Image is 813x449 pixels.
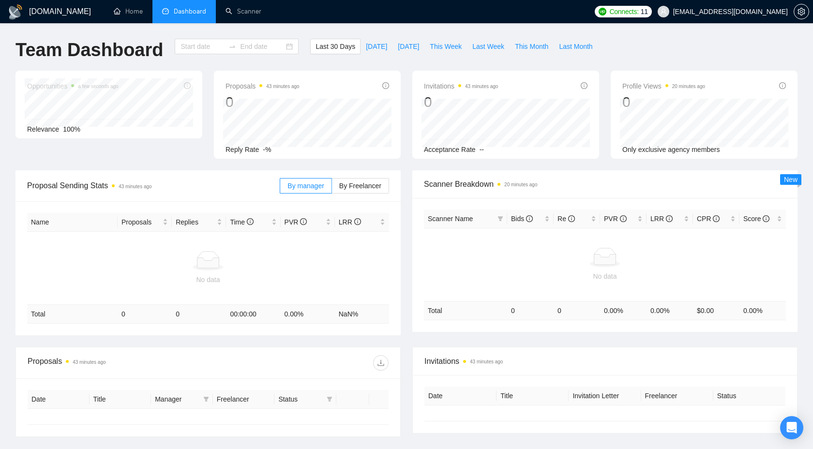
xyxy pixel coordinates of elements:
[424,93,498,111] div: 0
[28,355,208,371] div: Proposals
[382,82,389,89] span: info-circle
[581,82,587,89] span: info-circle
[8,4,23,20] img: logo
[672,84,705,89] time: 20 minutes ago
[743,215,769,223] span: Score
[647,301,693,320] td: 0.00 %
[287,182,324,190] span: By manager
[278,394,323,404] span: Status
[335,305,389,324] td: NaN %
[660,8,667,15] span: user
[510,39,554,54] button: This Month
[155,394,199,404] span: Manager
[794,8,809,15] span: setting
[15,39,163,61] h1: Team Dashboard
[310,39,361,54] button: Last 30 Days
[779,82,786,89] span: info-circle
[693,301,739,320] td: $ 0.00
[247,218,254,225] span: info-circle
[118,213,172,232] th: Proposals
[374,359,388,367] span: download
[27,180,280,192] span: Proposal Sending Stats
[226,7,261,15] a: searchScanner
[784,176,798,183] span: New
[28,390,90,409] th: Date
[118,305,172,324] td: 0
[430,41,462,52] span: This Week
[428,271,782,282] div: No data
[27,125,59,133] span: Relevance
[496,211,505,226] span: filter
[763,215,769,222] span: info-circle
[114,7,143,15] a: homeHome
[213,390,275,409] th: Freelancer
[622,93,705,111] div: 0
[119,184,151,189] time: 43 minutes ago
[226,146,259,153] span: Reply Rate
[666,215,673,222] span: info-circle
[121,217,161,227] span: Proposals
[568,215,575,222] span: info-circle
[641,6,648,17] span: 11
[507,301,554,320] td: 0
[515,41,548,52] span: This Month
[151,390,213,409] th: Manager
[511,215,533,223] span: Bids
[650,215,673,223] span: LRR
[780,416,803,439] div: Open Intercom Messenger
[285,218,307,226] span: PVR
[339,182,381,190] span: By Freelancer
[228,43,236,50] span: to
[226,305,280,324] td: 00:00:00
[300,218,307,225] span: info-circle
[162,8,169,15] span: dashboard
[600,301,647,320] td: 0.00 %
[27,213,118,232] th: Name
[203,396,209,402] span: filter
[622,80,705,92] span: Profile Views
[325,392,334,406] span: filter
[554,39,598,54] button: Last Month
[526,215,533,222] span: info-circle
[230,218,253,226] span: Time
[504,182,537,187] time: 20 minutes ago
[465,84,498,89] time: 43 minutes ago
[609,6,638,17] span: Connects:
[424,178,786,190] span: Scanner Breakdown
[557,215,575,223] span: Re
[739,301,786,320] td: 0.00 %
[424,146,476,153] span: Acceptance Rate
[201,392,211,406] span: filter
[240,41,284,52] input: End date
[354,218,361,225] span: info-circle
[713,387,785,405] th: Status
[472,41,504,52] span: Last Week
[480,146,484,153] span: --
[424,39,467,54] button: This Week
[73,359,105,365] time: 43 minutes ago
[172,213,226,232] th: Replies
[467,39,510,54] button: Last Week
[172,305,226,324] td: 0
[470,359,503,364] time: 43 minutes ago
[599,8,606,15] img: upwork-logo.png
[176,217,215,227] span: Replies
[90,390,151,409] th: Title
[428,215,473,223] span: Scanner Name
[327,396,332,402] span: filter
[373,355,389,371] button: download
[497,387,569,405] th: Title
[281,305,335,324] td: 0.00 %
[569,387,641,405] th: Invitation Letter
[226,93,300,111] div: 0
[366,41,387,52] span: [DATE]
[392,39,424,54] button: [DATE]
[697,215,720,223] span: CPR
[181,41,225,52] input: Start date
[794,4,809,19] button: setting
[604,215,627,223] span: PVR
[424,387,497,405] th: Date
[554,301,600,320] td: 0
[622,146,720,153] span: Only exclusive agency members
[620,215,627,222] span: info-circle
